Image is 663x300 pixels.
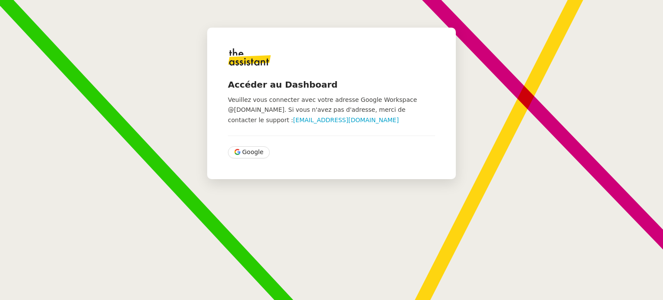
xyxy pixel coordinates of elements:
img: logo [228,48,271,66]
h4: Accéder au Dashboard [228,79,435,91]
a: [EMAIL_ADDRESS][DOMAIN_NAME] [293,117,399,123]
button: Google [228,146,270,158]
span: Veuillez vous connecter avec votre adresse Google Workspace @[DOMAIN_NAME]. Si vous n'avez pas d'... [228,96,417,123]
span: Google [242,147,263,157]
